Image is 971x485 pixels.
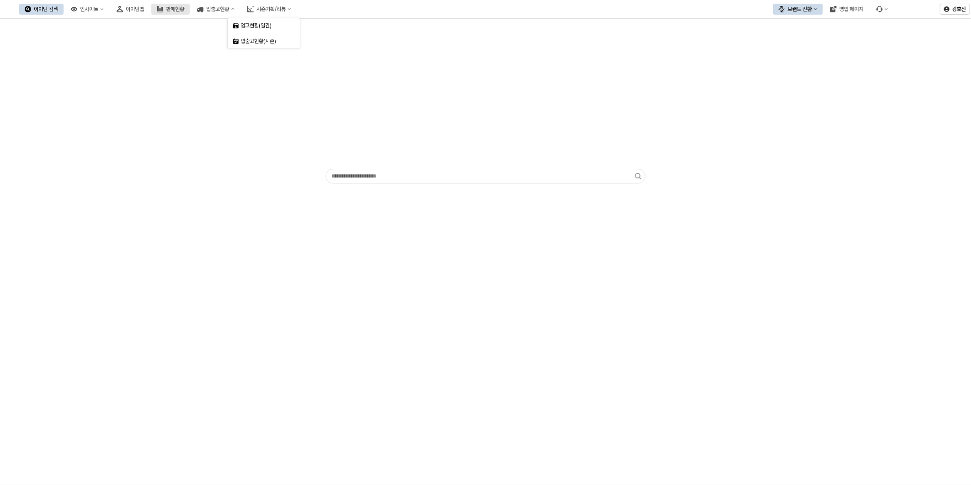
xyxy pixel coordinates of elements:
div: 입출고현황 [206,6,229,12]
button: 판매현황 [151,4,190,15]
button: 아이템맵 [111,4,149,15]
button: 브랜드 전환 [773,4,823,15]
div: 아이템 검색 [34,6,58,12]
button: 인사이트 [65,4,109,15]
button: 시즌기획/리뷰 [242,4,297,15]
div: 아이템맵 [126,6,144,12]
div: 입고현황(일간) [240,22,289,29]
div: 입출고현황(시즌) [240,38,289,45]
button: 영업 페이지 [825,4,869,15]
button: 아이템 검색 [19,4,64,15]
div: 영업 페이지 [839,6,864,12]
div: 브랜드 전환 [788,6,812,12]
p: 광호신 [952,5,966,13]
button: 입출고현황 [192,4,240,15]
div: 시즌기획/리뷰 [256,6,286,12]
div: 버그 제보 및 기능 개선 요청 [871,4,894,15]
div: 옵션 선택 [228,18,300,49]
div: 판매현황 [166,6,184,12]
button: 광호신 [940,4,970,15]
div: 인사이트 [80,6,98,12]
